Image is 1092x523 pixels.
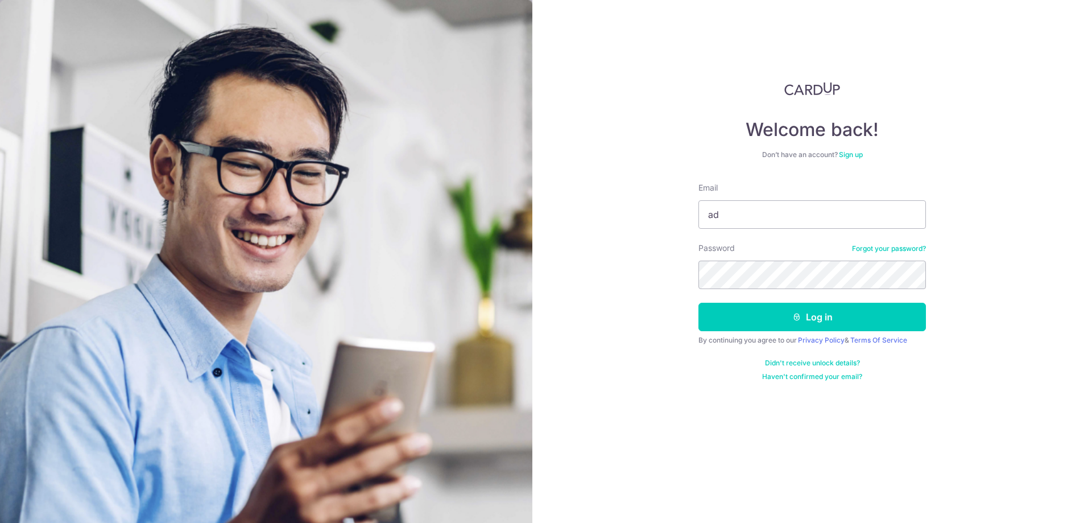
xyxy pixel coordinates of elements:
a: Didn't receive unlock details? [765,359,860,368]
a: Haven't confirmed your email? [762,372,862,381]
h4: Welcome back! [698,118,926,141]
label: Password [698,242,735,254]
button: Log in [698,303,926,331]
img: CardUp Logo [784,82,840,96]
div: Don’t have an account? [698,150,926,159]
div: By continuing you agree to our & [698,336,926,345]
a: Sign up [839,150,863,159]
a: Forgot your password? [852,244,926,253]
label: Email [698,182,718,193]
input: Enter your Email [698,200,926,229]
a: Privacy Policy [798,336,845,344]
a: Terms Of Service [850,336,907,344]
